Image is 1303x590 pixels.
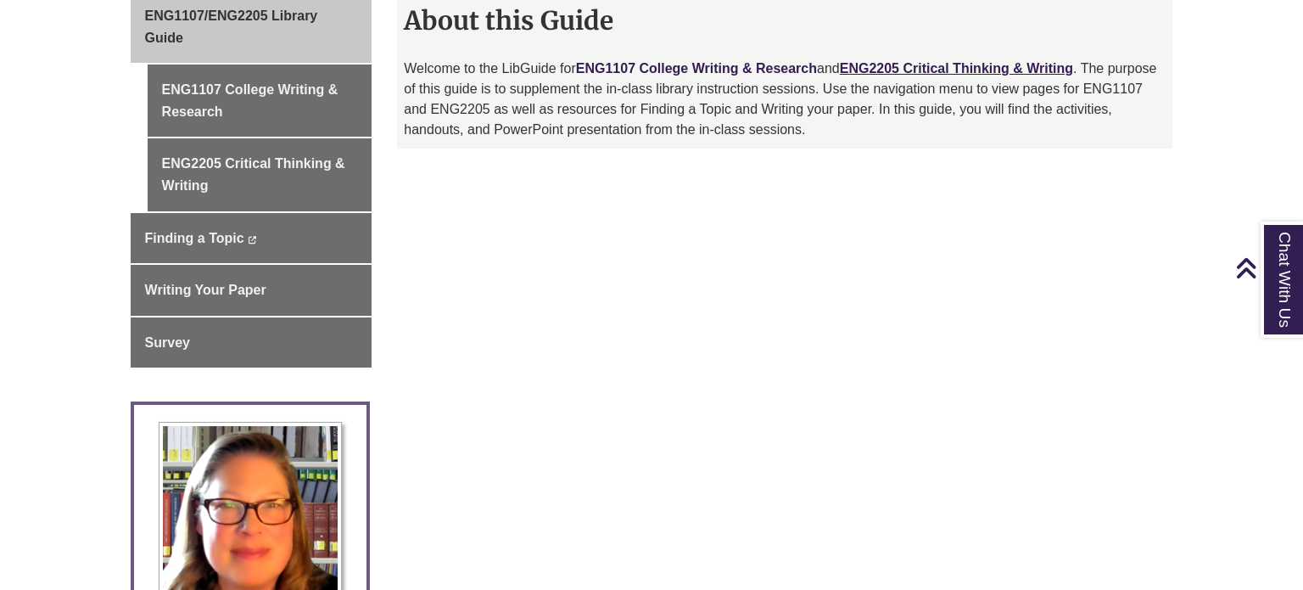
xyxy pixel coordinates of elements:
a: ENG1107 College Writing & Research [576,61,817,76]
p: Welcome to the LibGuide for and . The purpose of this guide is to supplement the in-class library... [404,59,1166,140]
a: Back to Top [1235,256,1299,279]
a: ENG1107 College Writing & Research [148,65,372,137]
a: Writing Your Paper [131,265,372,316]
a: Survey [131,317,372,368]
a: Finding a Topic [131,213,372,264]
span: Finding a Topic [145,231,244,245]
a: ENG2205 Critical Thinking & Writing [148,138,372,211]
i: This link opens in a new window [248,236,257,244]
span: Writing Your Paper [145,283,266,297]
span: ENG1107/ENG2205 Library Guide [145,8,318,45]
span: Survey [145,335,190,350]
a: ENG2205 Critical Thinking & Writing [840,61,1073,76]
